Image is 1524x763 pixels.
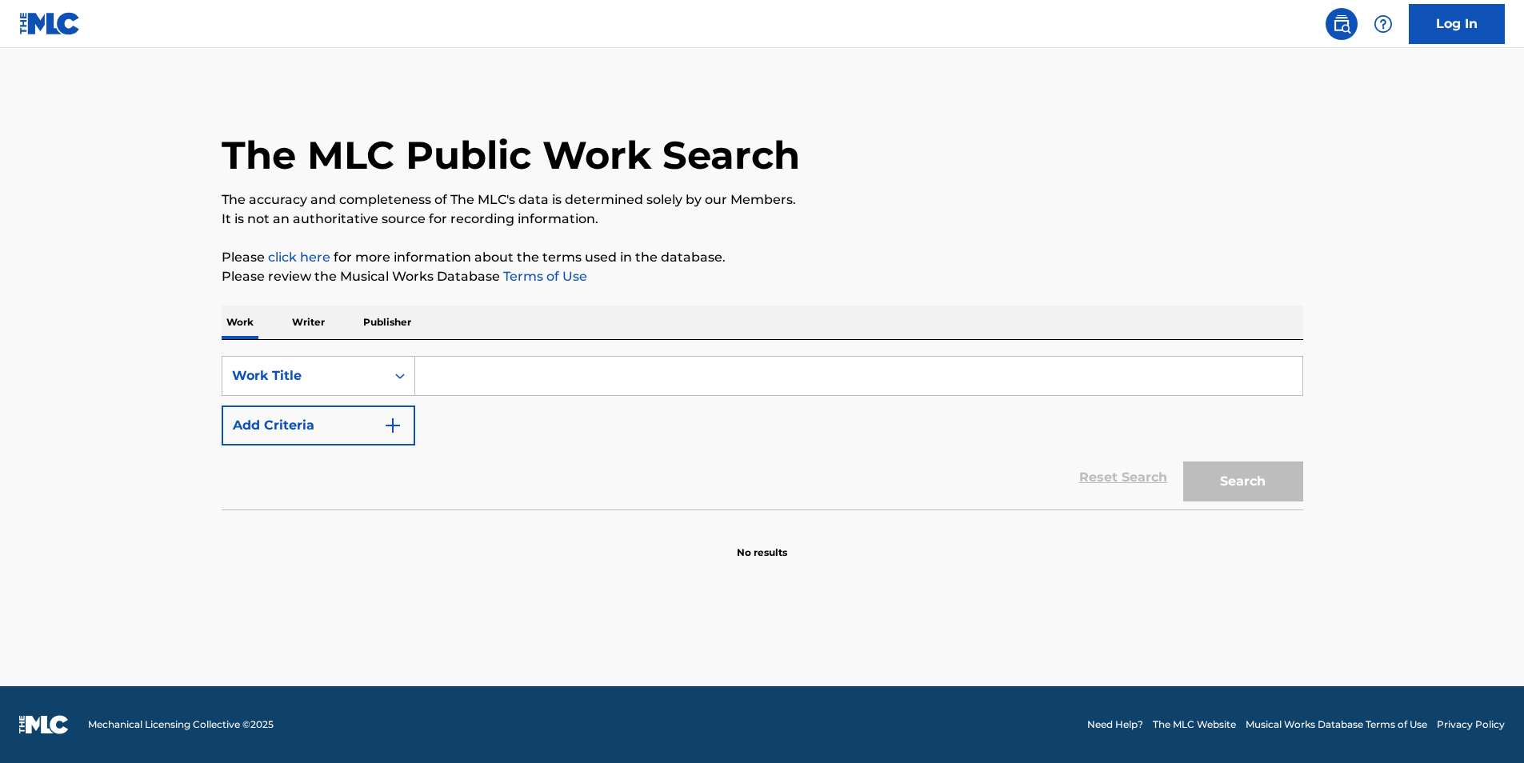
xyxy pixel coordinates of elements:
img: logo [19,715,69,734]
iframe: Chat Widget [1444,686,1524,763]
p: Work [222,306,258,339]
p: Publisher [358,306,416,339]
a: Log In [1409,4,1505,44]
p: No results [737,526,787,560]
a: Musical Works Database Terms of Use [1246,717,1427,732]
a: Privacy Policy [1437,717,1505,732]
a: Terms of Use [500,269,587,284]
h1: The MLC Public Work Search [222,131,800,179]
span: Mechanical Licensing Collective © 2025 [88,717,274,732]
a: click here [268,250,330,265]
a: The MLC Website [1153,717,1236,732]
div: Work Title [232,366,376,385]
button: Add Criteria [222,405,415,445]
div: Help [1367,8,1399,40]
img: 9d2ae6d4665cec9f34b9.svg [383,416,402,435]
a: Public Search [1326,8,1358,40]
img: search [1332,14,1351,34]
p: The accuracy and completeness of The MLC's data is determined solely by our Members. [222,190,1303,210]
p: Writer [287,306,330,339]
img: MLC Logo [19,12,81,35]
p: It is not an authoritative source for recording information. [222,210,1303,229]
img: help [1374,14,1393,34]
form: Search Form [222,356,1303,509]
p: Please review the Musical Works Database [222,267,1303,286]
a: Need Help? [1087,717,1143,732]
p: Please for more information about the terms used in the database. [222,248,1303,267]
